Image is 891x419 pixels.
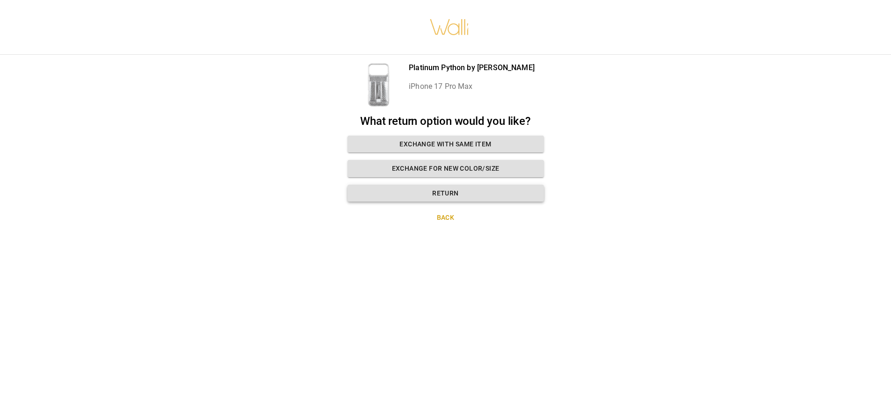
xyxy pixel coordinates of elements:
h2: What return option would you like? [348,115,544,128]
p: iPhone 17 Pro Max [409,81,535,92]
button: Return [348,185,544,202]
button: Back [348,209,544,226]
button: Exchange with same item [348,136,544,153]
button: Exchange for new color/size [348,160,544,177]
p: Platinum Python by [PERSON_NAME] [409,62,535,73]
img: walli-inc.myshopify.com [429,7,470,47]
